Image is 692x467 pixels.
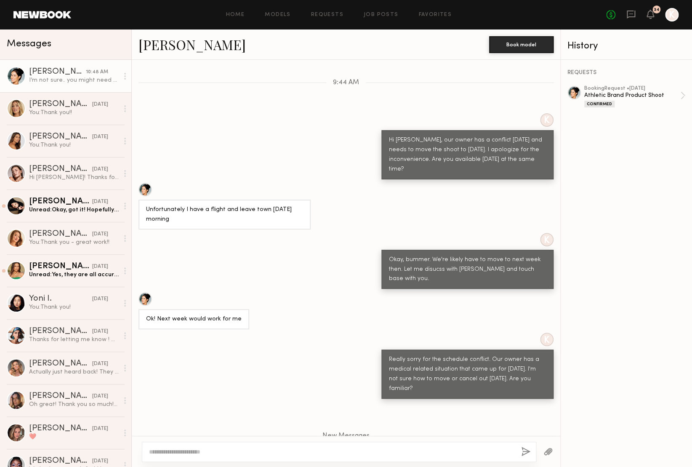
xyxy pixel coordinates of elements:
[29,165,92,173] div: [PERSON_NAME]
[29,109,119,117] div: You: Thank you!!
[389,136,546,174] div: Hi [PERSON_NAME], our owner has a conflict [DATE] and needs to move the shoot to [DATE]. I apolog...
[86,68,108,76] div: 10:48 AM
[29,68,86,76] div: [PERSON_NAME]
[654,8,660,12] div: 34
[389,255,546,284] div: Okay, bummer. We're likely have to move to next week then. Let me disucss with [PERSON_NAME] and ...
[418,12,452,18] a: Favorites
[584,86,685,107] a: bookingRequest •[DATE]Athletic Brand Product ShootConfirmed
[29,360,92,368] div: [PERSON_NAME] [PERSON_NAME]
[489,40,554,48] a: Book model
[322,432,370,440] span: New Messages
[389,355,546,394] div: Really sorry for the schedule conflict. Our owner has a medical related situation that came up fo...
[29,303,119,311] div: You: Thank you!
[226,12,245,18] a: Home
[29,100,92,109] div: [PERSON_NAME]
[146,315,242,324] div: Ok! Next week would work for me
[29,76,119,84] div: I’m not sure.. you might need to contact newbook support!
[567,41,685,51] div: History
[92,392,108,400] div: [DATE]
[92,360,108,368] div: [DATE]
[138,35,246,53] a: [PERSON_NAME]
[29,133,92,141] div: [PERSON_NAME]
[92,101,108,109] div: [DATE]
[265,12,290,18] a: Models
[311,12,343,18] a: Requests
[92,165,108,173] div: [DATE]
[29,424,92,433] div: [PERSON_NAME]
[29,295,92,303] div: Yoni I.
[29,327,92,336] div: [PERSON_NAME]
[29,173,119,181] div: Hi [PERSON_NAME]! Thanks for reaching out. I did get put on hold for 4/10 right after submitting ...
[29,262,92,271] div: [PERSON_NAME]
[92,328,108,336] div: [DATE]
[29,433,119,441] div: ❤️
[567,70,685,76] div: REQUESTS
[29,457,92,465] div: [PERSON_NAME]
[29,238,119,246] div: You: Thank you - great work!!
[584,86,680,91] div: booking Request • [DATE]
[29,141,119,149] div: You: Thank you!
[364,12,399,18] a: Job Posts
[29,336,119,344] div: Thanks for letting me know ! Good luck with the shoot xx
[92,230,108,238] div: [DATE]
[29,368,119,376] div: Actually just heard back! They said they aren’t sure that they can switch things around. :/ If th...
[92,263,108,271] div: [DATE]
[29,230,92,238] div: [PERSON_NAME]
[584,91,680,99] div: Athletic Brand Product Shoot
[489,36,554,53] button: Book model
[29,271,119,279] div: Unread: Yes, they are all accurate!
[333,79,359,86] span: 9:44 AM
[7,39,51,49] span: Messages
[92,457,108,465] div: [DATE]
[29,400,119,408] div: Oh great! Thank you so much! Have a great shoot (:
[92,198,108,206] div: [DATE]
[92,133,108,141] div: [DATE]
[92,295,108,303] div: [DATE]
[29,206,119,214] div: Unread: Okay, got it! Hopefully we can work with each other in the future! Thank you, [PERSON_NAME]
[146,205,303,224] div: Unfortunately I have a flight and leave town [DATE] morning
[92,425,108,433] div: [DATE]
[29,392,92,400] div: [PERSON_NAME]
[665,8,679,21] a: K
[29,197,92,206] div: [PERSON_NAME]
[584,101,615,107] div: Confirmed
